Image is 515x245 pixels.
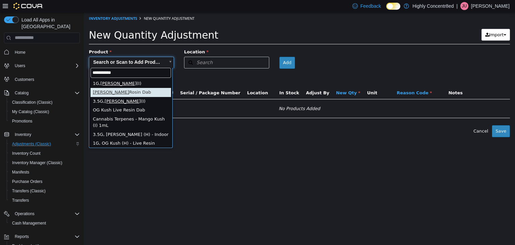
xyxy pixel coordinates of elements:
span: My Catalog (Classic) [9,108,80,116]
button: Inventory [12,131,34,139]
a: Classification (Classic) [9,98,55,106]
span: Load All Apps in [GEOGRAPHIC_DATA] [19,16,80,30]
button: Catalog [12,89,31,97]
span: Purchase Orders [9,178,80,186]
div: 3.5G, (I) [7,85,87,94]
span: JU [462,2,467,10]
button: Catalog [1,88,82,98]
input: Dark Mode [386,3,400,10]
span: Purchase Orders [12,179,43,184]
button: Customers [1,75,82,84]
a: Cash Management [9,219,49,227]
span: Adjustments (Classic) [9,140,80,148]
a: Adjustments (Classic) [9,140,54,148]
span: Promotions [12,118,33,124]
a: Inventory Count [9,149,43,157]
button: Users [1,61,82,70]
span: Home [12,48,80,56]
div: Cannabis Terpenes - Mango Kush (I) 1mL [7,102,87,118]
span: [PERSON_NAME] [9,77,45,82]
button: Manifests [7,167,82,177]
span: Transfers (Classic) [12,188,46,194]
button: Classification (Classic) [7,98,82,107]
span: My Catalog (Classic) [12,109,49,114]
button: Transfers (Classic) [7,186,82,196]
a: Transfers [9,196,32,204]
span: Catalog [12,89,80,97]
span: Customers [15,77,34,82]
button: Inventory [1,130,82,139]
a: Manifests [9,168,32,176]
div: 1G, (I) [7,67,87,76]
button: Operations [1,209,82,218]
button: Operations [12,210,37,218]
a: Promotions [9,117,35,125]
span: Transfers (Classic) [9,187,80,195]
button: Cash Management [7,218,82,228]
span: Catalog [15,90,28,96]
span: Classification (Classic) [12,100,53,105]
button: Users [12,62,28,70]
span: Home [15,50,25,55]
div: OG Kush Live Resin Dab [7,93,87,102]
div: Justin Urban [460,2,468,10]
span: Inventory Manager (Classic) [9,159,80,167]
span: Customers [12,75,80,84]
span: Reports [15,234,29,239]
button: Reports [12,233,32,241]
span: [PERSON_NAME] [16,68,53,73]
span: Users [15,63,25,68]
button: Inventory Manager (Classic) [7,158,82,167]
span: Transfers [9,196,80,204]
span: [PERSON_NAME] [21,86,57,91]
span: Inventory Count [12,151,41,156]
a: Inventory Manager (Classic) [9,159,65,167]
div: Rosin Dab [7,76,87,85]
div: 3.5G, [PERSON_NAME] (H) - Indoor [7,118,87,127]
span: Classification (Classic) [9,98,80,106]
span: Manifests [9,168,80,176]
span: Feedback [360,3,381,9]
button: Transfers [7,196,82,205]
p: [PERSON_NAME] [471,2,510,10]
button: Reports [1,232,82,241]
a: Customers [12,76,37,84]
span: Cash Management [9,219,80,227]
span: Users [12,62,80,70]
span: Transfers [12,198,29,203]
span: Reports [12,233,80,241]
span: Inventory [15,132,31,137]
span: Adjustments (Classic) [12,141,51,147]
span: Inventory Count [9,149,80,157]
span: Cash Management [12,220,46,226]
p: Highly Concentr8ed [412,2,454,10]
span: Operations [15,211,35,216]
button: Home [1,47,82,57]
div: 1G, OG Kush (H) - Live Resin [7,127,87,136]
button: Adjustments (Classic) [7,139,82,149]
button: Purchase Orders [7,177,82,186]
img: Cova [13,3,43,9]
span: Inventory [12,131,80,139]
span: Inventory Manager (Classic) [12,160,62,165]
a: Transfers (Classic) [9,187,48,195]
button: Promotions [7,116,82,126]
button: Inventory Count [7,149,82,158]
p: | [456,2,458,10]
a: My Catalog (Classic) [9,108,52,116]
span: Promotions [9,117,80,125]
button: My Catalog (Classic) [7,107,82,116]
span: Manifests [12,169,29,175]
span: Operations [12,210,80,218]
a: Purchase Orders [9,178,45,186]
a: Home [12,48,28,56]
